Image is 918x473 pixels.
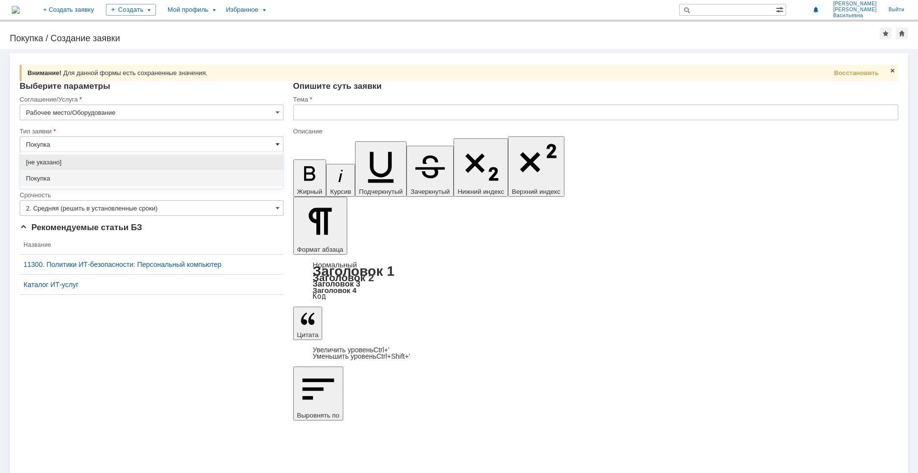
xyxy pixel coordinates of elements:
[20,96,281,103] div: Соглашение/Услуга
[12,6,20,14] a: Перейти на домашнюю страницу
[833,13,877,19] span: Васильевна
[374,346,390,354] span: Ctrl+'
[508,136,564,197] button: Верхний индекс
[293,347,898,360] div: Цитата
[12,6,20,14] img: logo
[20,192,281,198] div: Срочность
[454,138,508,197] button: Нижний индекс
[313,272,374,283] a: Заголовок 2
[293,367,343,420] button: Выровнять по
[313,286,357,294] a: Заголовок 4
[24,261,280,268] a: 11300. Политики ИТ-безопасности: Персональный компьютер
[297,188,323,195] span: Жирный
[20,81,110,91] span: Выберите параметры
[293,81,382,91] span: Опишите суть заявки
[410,188,450,195] span: Зачеркнутый
[407,146,454,197] button: Зачеркнутый
[24,281,280,289] a: Каталог ИТ-услуг
[293,96,896,103] div: Тема
[63,69,207,77] span: Для данной формы есть сохраненные значения.
[293,197,347,255] button: Формат абзаца
[297,412,339,419] span: Выровнять по
[326,164,355,197] button: Курсив
[27,69,61,77] span: Внимание!
[293,128,896,134] div: Описание
[833,1,877,7] span: [PERSON_NAME]
[330,188,351,195] span: Курсив
[834,69,879,77] span: Восстановить
[512,188,561,195] span: Верхний индекс
[10,33,880,43] div: Покупка / Создание заявки
[313,263,395,279] a: Заголовок 1
[313,279,360,288] a: Заголовок 3
[106,4,156,16] div: Создать
[26,175,277,183] span: Покупка
[20,223,142,232] span: Рекомендуемые статьи БЗ
[20,128,281,134] div: Тип заявки
[896,27,908,39] div: Сделать домашней страницей
[293,159,327,197] button: Жирный
[376,352,410,360] span: Ctrl+Shift+'
[776,4,786,14] span: Расширенный поиск
[313,261,357,269] a: Нормальный
[313,352,410,360] a: Decrease
[26,158,277,166] span: [не указано]
[889,67,896,75] span: Закрыть
[458,188,504,195] span: Нижний индекс
[359,188,403,195] span: Подчеркнутый
[293,307,323,340] button: Цитата
[297,246,343,253] span: Формат абзаца
[880,27,892,39] div: Добавить в избранное
[20,236,283,255] th: Название
[313,292,326,301] a: Код
[293,262,898,300] div: Формат абзаца
[355,141,407,197] button: Подчеркнутый
[833,7,877,13] span: [PERSON_NAME]
[313,346,390,354] a: Increase
[297,331,319,339] span: Цитата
